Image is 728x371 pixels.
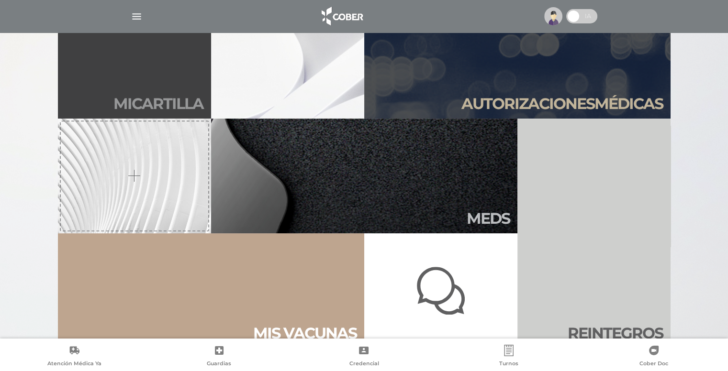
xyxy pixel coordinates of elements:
a: Credencial [291,345,437,369]
span: Credencial [349,360,379,369]
a: Autorizacionesmédicas [364,4,671,119]
h2: Mis vacu nas [253,324,357,342]
img: logo_cober_home-white.png [316,5,367,28]
a: Cober Doc [581,345,726,369]
h2: Meds [467,209,510,228]
a: Mis vacunas [58,233,364,348]
span: Cober Doc [639,360,668,369]
span: Atención Médica Ya [47,360,101,369]
h2: Rein te gros [568,324,663,342]
span: Guardias [207,360,231,369]
img: Cober_menu-lines-white.svg [131,11,143,22]
a: Turnos [437,345,582,369]
img: profile-placeholder.svg [544,7,562,25]
h2: Mi car tilla [113,95,203,113]
a: Micartilla [58,4,211,119]
a: Meds [211,119,517,233]
a: Atención Médica Ya [2,345,147,369]
h2: Autori zaciones médicas [461,95,663,113]
span: Turnos [499,360,518,369]
a: Guardias [147,345,292,369]
a: Reintegros [517,119,671,348]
